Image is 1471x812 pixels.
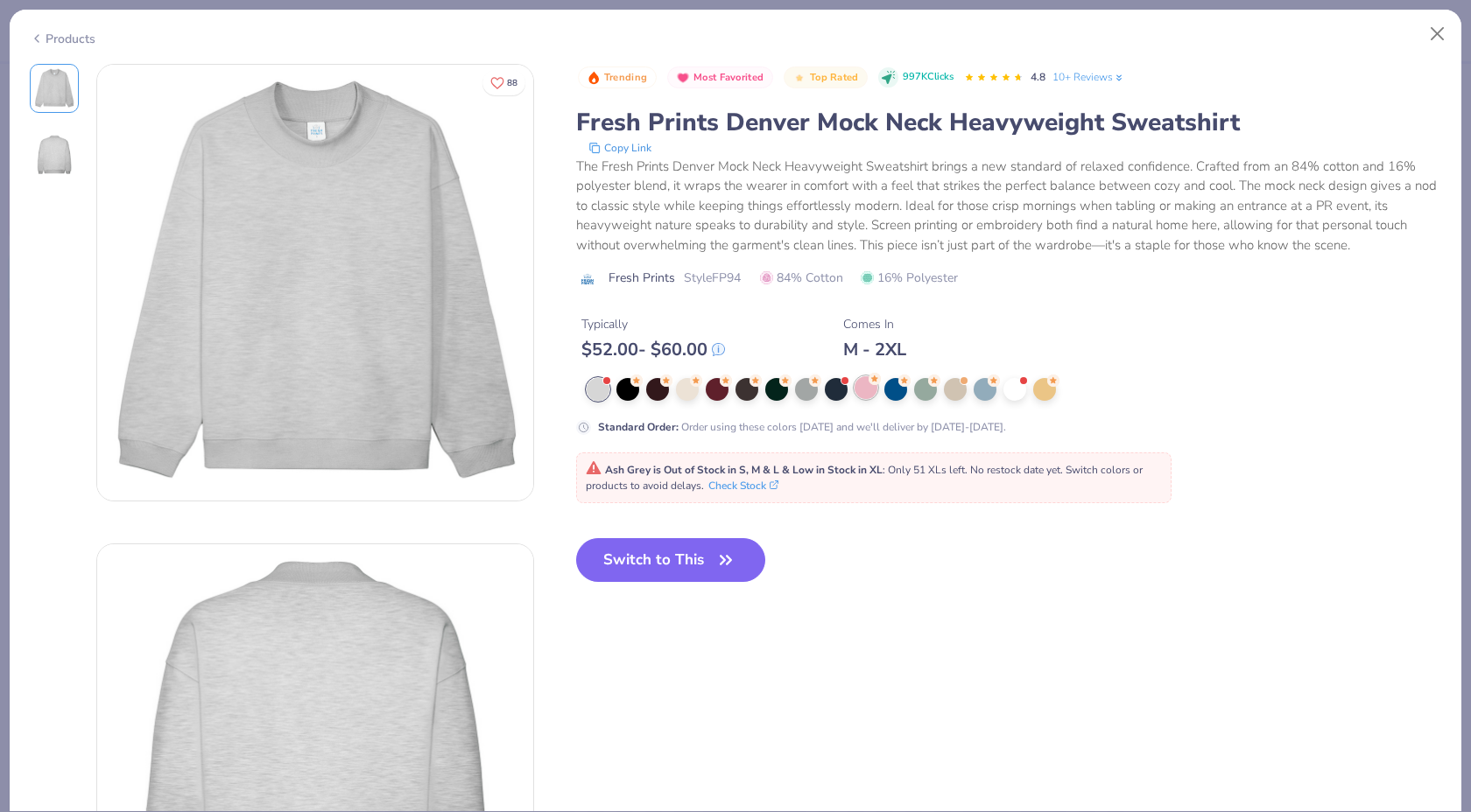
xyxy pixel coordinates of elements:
img: Top Rated sort [792,71,806,85]
strong: Standard Order : [598,420,679,434]
span: Top Rated [810,73,859,82]
img: brand logo [576,272,600,286]
button: Badge Button [784,66,868,89]
img: Front [97,65,533,500]
img: Trending sort [587,71,601,85]
span: 997K Clicks [903,70,954,85]
span: 4.8 [1031,70,1045,84]
strong: Ash Grey is Out of Stock in S, M & L & Low in Stock in XL [605,463,883,477]
button: Close [1421,17,1454,51]
div: Order using these colors [DATE] and we'll deliver by [DATE]-[DATE]. [598,419,1006,435]
div: Typically [581,315,725,333]
button: Like [482,70,525,95]
span: 84% Cotton [760,269,843,287]
img: Most Favorited sort [676,71,690,85]
div: Comes In [843,315,906,333]
div: $ 52.00 - $ 60.00 [581,339,725,360]
div: Products [30,30,95,48]
span: 16% Polyester [861,269,958,287]
div: The Fresh Prints Denver Mock Neck Heavyweight Sweatshirt brings a new standard of relaxed confide... [576,157,1442,255]
a: 10+ Reviews [1052,69,1125,85]
div: Fresh Prints Denver Mock Neck Heavyweight Sweatshirt [576,106,1442,139]
button: copy to clipboard [583,139,657,157]
button: Check Stock [708,478,778,493]
div: M - 2XL [843,339,906,360]
button: Badge Button [667,66,773,89]
span: Most Favorited [693,73,764,82]
img: Back [33,134,75,176]
span: Style FP94 [684,269,741,287]
span: Fresh Prints [609,269,675,287]
button: Switch to This [576,538,766,582]
img: Front [33,67,75,109]
div: 4.8 Stars [964,64,1024,92]
span: 88 [507,79,517,87]
span: : Only 51 XLs left. No restock date yet. Switch colors or products to avoid delays. [586,463,1143,493]
button: Badge Button [578,66,657,89]
span: Trending [604,73,647,82]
